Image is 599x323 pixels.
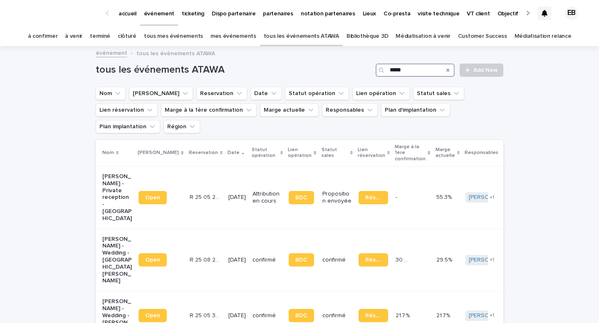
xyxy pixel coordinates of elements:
input: Search [376,64,455,77]
a: événement [96,48,127,57]
p: Statut opération [252,145,278,161]
span: Réservation [365,257,381,263]
a: Réservation [359,191,388,204]
p: [DATE] [228,257,246,264]
a: Open [139,191,167,204]
p: tous les événements ATAWA [136,48,215,57]
a: clôturé [118,27,136,46]
button: Date [250,87,282,100]
a: Réservation [359,309,388,322]
div: EB [565,7,578,20]
p: Proposition envoyée [322,191,352,205]
a: à venir [65,27,82,46]
button: Lien réservation [96,103,158,117]
p: confirmé [322,312,352,319]
a: BDC [289,191,314,204]
p: Plan d'implantation [503,145,538,161]
button: Nom [96,87,126,100]
p: [PERSON_NAME] - Private reception - [GEOGRAPHIC_DATA] [102,173,132,222]
p: [PERSON_NAME] - Wedding - [GEOGRAPHIC_DATA][PERSON_NAME] [102,236,132,285]
button: Statut sales [413,87,464,100]
a: BDC [289,253,314,267]
p: 21.7% [436,311,452,319]
p: confirmé [252,257,282,264]
a: Open [139,309,167,322]
button: Marge actuelle [260,103,319,117]
a: Add New [460,64,503,77]
a: terminé [90,27,110,46]
button: Marge à la 1ère confirmation [161,103,257,117]
a: Bibliothèque 3D [347,27,388,46]
span: Réservation [365,313,381,318]
p: 55.3% [436,192,453,201]
button: Statut opération [285,87,349,100]
a: tous mes événements [144,27,203,46]
a: Médiatisation relance [515,27,572,46]
span: Open [145,313,160,318]
p: Responsables [465,148,498,157]
p: Marge actuelle [436,145,455,161]
span: BDC [295,313,307,318]
p: Attribution en cours [252,191,282,205]
button: Lien Stacker [129,87,193,100]
p: R 25 05 263 [190,192,221,201]
p: 30.9 % [396,255,412,264]
a: Médiatisation à venir [396,27,450,46]
p: 29.5% [436,255,454,264]
p: Statut sales [322,145,348,161]
p: [PERSON_NAME] [138,148,179,157]
span: BDC [295,257,307,263]
a: [PERSON_NAME] [469,257,514,264]
a: mes événements [210,27,256,46]
p: confirmé [322,257,352,264]
a: Customer Success [458,27,507,46]
p: [DATE] [228,312,246,319]
p: R 25 05 3705 [190,311,221,319]
span: Add New [473,67,498,73]
p: R 25 08 241 [190,255,221,264]
a: tous les événements ATAWA [264,27,339,46]
h1: tous les événements ATAWA [96,64,372,76]
button: Lien opération [352,87,410,100]
button: Région [163,120,200,133]
a: [PERSON_NAME] [469,312,514,319]
span: + 1 [490,313,494,318]
span: Réservation [365,195,381,201]
p: Marge à la 1ère confirmation [395,142,426,164]
a: [PERSON_NAME] [469,194,514,201]
p: [DATE] [228,194,246,201]
button: Plan d'implantation [381,103,450,117]
a: Réservation [359,253,388,267]
p: Lien opération [288,145,312,161]
a: à confirmer [28,27,58,46]
p: Reservation [189,148,218,157]
a: Open [139,253,167,267]
button: Responsables [322,103,378,117]
span: + 1 [490,257,494,262]
span: Open [145,257,160,263]
img: Ls34BcGeRexTGTNfXpUC [17,5,97,22]
button: Plan implantation [96,120,160,133]
p: - [396,192,399,201]
span: Open [145,195,160,201]
p: 21.7 % [396,311,411,319]
button: Reservation [196,87,247,100]
span: + 1 [490,195,494,200]
p: Date [228,148,240,157]
a: BDC [289,309,314,322]
p: confirmé [252,312,282,319]
p: Lien réservation [358,145,385,161]
p: Nom [102,148,114,157]
span: BDC [295,195,307,201]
